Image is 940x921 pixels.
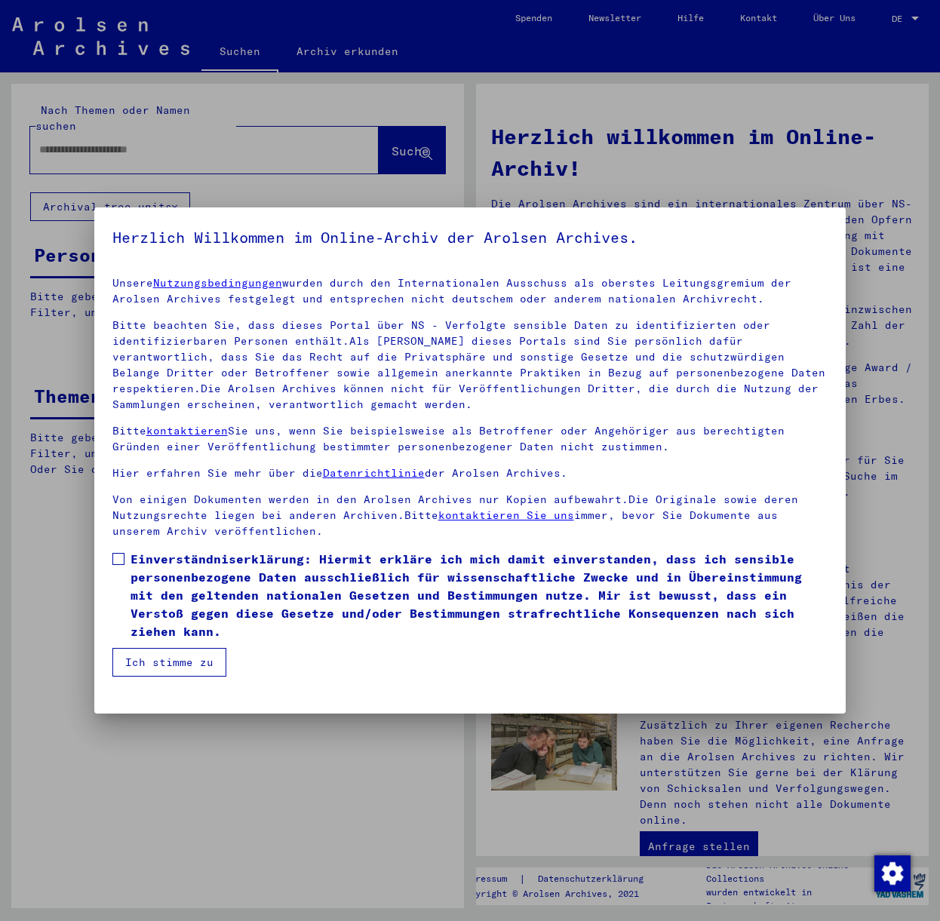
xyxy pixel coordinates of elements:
a: kontaktieren Sie uns [438,508,574,522]
div: Zustimmung ändern [874,855,910,891]
span: Einverständniserklärung: Hiermit erkläre ich mich damit einverstanden, dass ich sensible personen... [131,550,828,640]
p: Von einigen Dokumenten werden in den Arolsen Archives nur Kopien aufbewahrt.Die Originale sowie d... [112,492,828,539]
img: Zustimmung ändern [874,855,911,892]
a: Nutzungsbedingungen [153,276,282,290]
p: Hier erfahren Sie mehr über die der Arolsen Archives. [112,465,828,481]
a: Datenrichtlinie [323,466,425,480]
p: Bitte Sie uns, wenn Sie beispielsweise als Betroffener oder Angehöriger aus berechtigten Gründen ... [112,423,828,455]
p: Bitte beachten Sie, dass dieses Portal über NS - Verfolgte sensible Daten zu identifizierten oder... [112,318,828,413]
p: Unsere wurden durch den Internationalen Ausschuss als oberstes Leitungsgremium der Arolsen Archiv... [112,275,828,307]
h5: Herzlich Willkommen im Online-Archiv der Arolsen Archives. [112,226,828,250]
a: kontaktieren [146,424,228,437]
button: Ich stimme zu [112,648,226,677]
